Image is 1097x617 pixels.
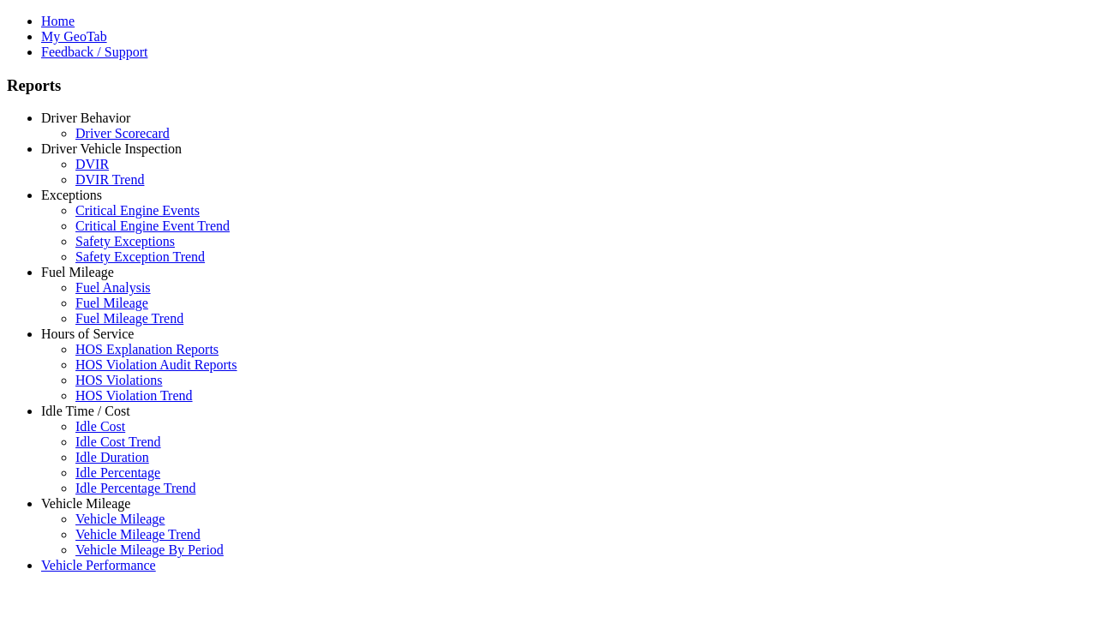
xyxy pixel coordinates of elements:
a: HOS Violations [75,373,162,387]
a: Fuel Analysis [75,280,151,295]
a: Home [41,14,75,28]
a: Hours of Service [41,326,134,341]
a: Driver Vehicle Inspection [41,141,182,156]
a: Vehicle Mileage [41,496,130,511]
a: Idle Cost Trend [75,434,161,449]
h3: Reports [7,76,1090,95]
a: Idle Cost [75,419,125,434]
a: HOS Violation Audit Reports [75,357,237,372]
a: HOS Explanation Reports [75,342,219,356]
a: Vehicle Mileage [75,512,165,526]
a: Idle Percentage [75,465,160,480]
a: Driver Behavior [41,111,130,125]
a: HOS Violation Trend [75,388,193,403]
a: My GeoTab [41,29,107,44]
a: DVIR Trend [75,172,144,187]
a: Idle Percentage Trend [75,481,195,495]
a: Fuel Mileage [75,296,148,310]
a: Vehicle Performance [41,558,156,572]
a: Vehicle Mileage By Period [75,542,224,557]
a: Idle Time / Cost [41,404,130,418]
a: Critical Engine Events [75,203,200,218]
a: Exceptions [41,188,102,202]
a: Fuel Mileage Trend [75,311,183,326]
a: Driver Scorecard [75,126,170,141]
a: Safety Exceptions [75,234,175,249]
a: Feedback / Support [41,45,147,59]
a: Safety Exception Trend [75,249,205,264]
a: DVIR [75,157,109,171]
a: Idle Duration [75,450,149,464]
a: Critical Engine Event Trend [75,219,230,233]
a: Fuel Mileage [41,265,114,279]
a: Vehicle Mileage Trend [75,527,201,542]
